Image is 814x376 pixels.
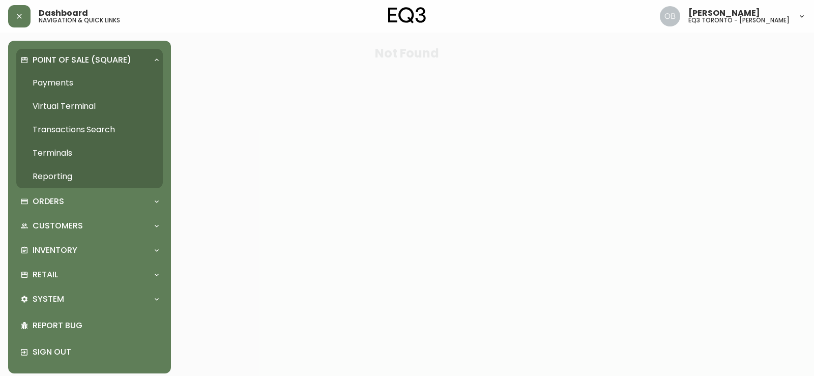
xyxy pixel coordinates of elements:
div: Inventory [16,239,163,262]
p: Sign Out [33,346,159,358]
p: Inventory [33,245,77,256]
a: Virtual Terminal [16,95,163,118]
div: Customers [16,215,163,237]
h5: navigation & quick links [39,17,120,23]
p: Orders [33,196,64,207]
div: System [16,288,163,310]
span: Dashboard [39,9,88,17]
p: Report Bug [33,320,159,331]
a: Reporting [16,165,163,188]
h5: eq3 toronto - [PERSON_NAME] [688,17,790,23]
div: Point of Sale (Square) [16,49,163,71]
p: Retail [33,269,58,280]
div: Orders [16,190,163,213]
a: Transactions Search [16,118,163,141]
p: Customers [33,220,83,232]
span: [PERSON_NAME] [688,9,760,17]
img: logo [388,7,426,23]
img: 8e0065c524da89c5c924d5ed86cfe468 [660,6,680,26]
a: Terminals [16,141,163,165]
div: Retail [16,264,163,286]
a: Payments [16,71,163,95]
p: System [33,294,64,305]
p: Point of Sale (Square) [33,54,131,66]
div: Report Bug [16,312,163,339]
div: Sign Out [16,339,163,365]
